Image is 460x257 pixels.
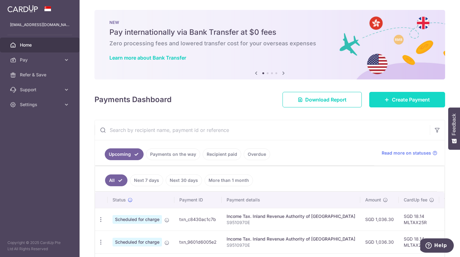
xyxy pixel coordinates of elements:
span: Create Payment [392,96,430,103]
span: Amount [365,197,381,203]
th: Payment details [222,192,360,208]
div: Income Tax. Inland Revenue Authority of [GEOGRAPHIC_DATA] [227,213,355,219]
th: Payment ID [174,192,222,208]
span: Feedback [451,114,457,135]
a: Upcoming [105,148,144,160]
span: Home [20,42,61,48]
h6: Zero processing fees and lowered transfer cost for your overseas expenses [109,40,430,47]
h5: Pay internationally via Bank Transfer at $0 fees [109,27,430,37]
span: Status [113,197,126,203]
p: [EMAIL_ADDRESS][DOMAIN_NAME] [10,22,70,28]
div: Income Tax. Inland Revenue Authority of [GEOGRAPHIC_DATA] [227,236,355,242]
span: Scheduled for charge [113,215,162,224]
a: Read more on statuses [382,150,437,156]
a: Learn more about Bank Transfer [109,55,186,61]
a: Payments on the way [146,148,200,160]
a: Next 30 days [166,174,202,186]
p: S9510970E [227,219,355,226]
h4: Payments Dashboard [94,94,172,105]
td: SGD 18.14 MLTAX25R [399,208,439,231]
td: SGD 18.14 MLTAX25R [399,231,439,253]
a: Overdue [244,148,270,160]
a: Recipient paid [203,148,241,160]
span: Scheduled for charge [113,238,162,246]
a: Create Payment [369,92,445,107]
input: Search by recipient name, payment id or reference [95,120,430,140]
button: Feedback - Show survey [448,107,460,150]
img: Bank transfer banner [94,10,445,79]
span: Settings [20,101,61,108]
span: Read more on statuses [382,150,431,156]
img: CardUp [7,5,38,12]
span: Pay [20,57,61,63]
a: All [105,174,127,186]
a: Download Report [283,92,362,107]
span: CardUp fee [404,197,427,203]
iframe: Opens a widget where you can find more information [420,238,454,254]
a: More than 1 month [205,174,253,186]
span: Support [20,87,61,93]
span: Refer & Save [20,72,61,78]
td: txn_c8430ac1c7b [174,208,222,231]
td: txn_9601d6005e2 [174,231,222,253]
span: Download Report [305,96,347,103]
p: NEW [109,20,430,25]
p: S9510970E [227,242,355,248]
a: Next 7 days [130,174,163,186]
td: SGD 1,036.30 [360,208,399,231]
td: SGD 1,036.30 [360,231,399,253]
